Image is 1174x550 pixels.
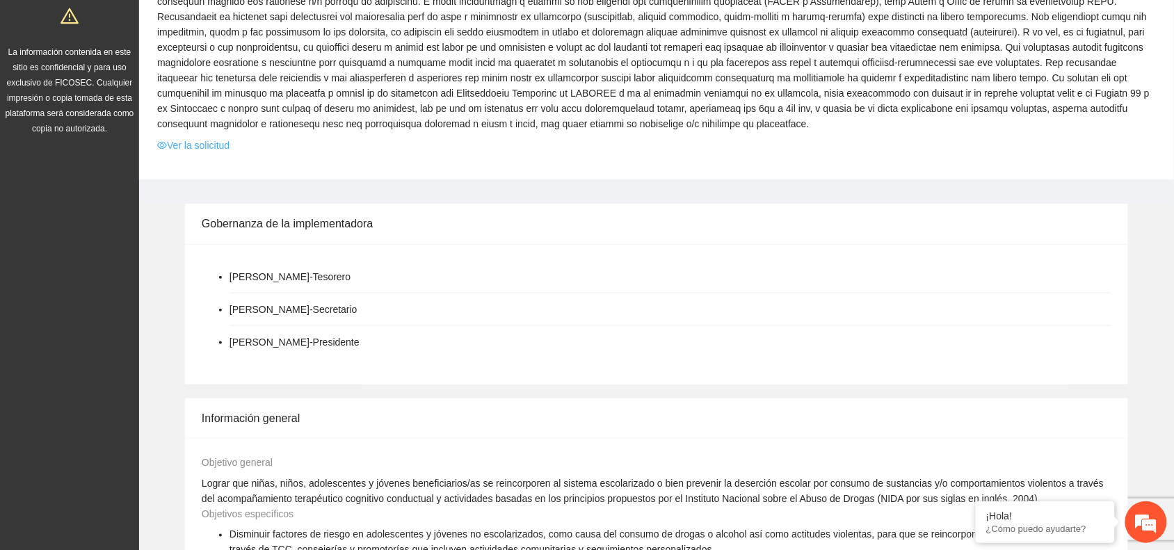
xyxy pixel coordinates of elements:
span: eye [157,140,167,150]
li: [PERSON_NAME] - Presidente [230,334,360,350]
span: Estamos en línea. [81,186,192,326]
span: Objetivo general [202,457,273,468]
textarea: Escriba su mensaje y pulse “Intro” [7,380,265,428]
div: Gobernanza de la implementadora [202,204,1111,243]
div: Minimizar ventana de chat en vivo [228,7,262,40]
div: ¡Hola! [986,510,1104,521]
li: [PERSON_NAME] - Secretario [230,302,357,317]
span: warning [61,7,79,25]
div: Chatee con nosotros ahora [72,71,234,89]
span: Objetivos específicos [202,508,293,519]
a: eyeVer la solicitud [157,138,230,153]
p: ¿Cómo puedo ayudarte? [986,524,1104,534]
span: La información contenida en este sitio es confidencial y para uso exclusivo de FICOSEC. Cualquier... [6,47,134,134]
div: Información general [202,398,1111,438]
span: Lograr que niñas, niños, adolescentes y jóvenes beneficiarios/as se reincorporen al sistema escol... [202,478,1104,504]
li: [PERSON_NAME] - Tesorero [230,269,351,284]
